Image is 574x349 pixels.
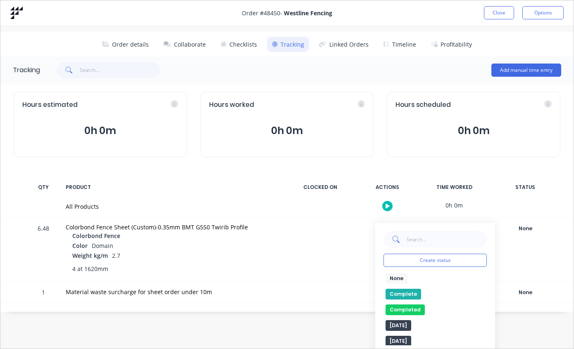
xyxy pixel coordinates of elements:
div: Tracking [13,65,40,75]
button: Tracking [267,37,309,52]
img: Factory [10,7,23,19]
button: None [495,223,555,234]
div: QTY [31,179,56,196]
div: Material waste surcharge for sheet order under 10m [66,288,279,296]
input: Search... [80,62,160,78]
div: ACTIONS [356,179,418,196]
button: Options [522,6,564,19]
button: Complete [386,289,421,299]
span: Domain [92,242,113,250]
button: Order details [97,37,154,52]
span: 2.7 [112,252,120,259]
input: Search... [406,231,487,248]
span: Color [72,241,88,250]
button: Add manual time entry [491,64,561,77]
div: 6.48 [31,219,56,281]
div: 0h 0m [423,196,485,215]
div: 0h 0m [423,218,485,236]
button: Completed [386,304,425,315]
span: Order # 48450 - [242,9,332,17]
span: Hours scheduled [395,100,451,110]
span: 4 at 1620mm [72,264,108,273]
div: None [495,287,555,298]
button: 0h 0m [209,123,365,139]
button: Linked Orders [314,37,374,52]
div: CLOCKED ON [289,179,351,196]
button: Create status [383,254,487,267]
button: [DATE] [386,336,411,347]
span: Hours worked [209,100,254,110]
span: Hours estimated [22,100,78,110]
div: TIME WORKED [423,179,485,196]
button: 0h 0m [395,123,552,139]
div: 1 [31,283,56,303]
button: Profitability [426,37,477,52]
div: PRODUCT [61,179,284,196]
button: Close [484,6,514,19]
button: None [495,287,555,298]
div: STATUS [490,179,560,196]
button: None [386,273,407,284]
button: [DATE] [386,320,411,331]
span: Weight kg/m [72,251,108,260]
div: None [495,223,555,234]
div: Colorbond Fence Sheet (Custom)-0.35mm BMT G550 Twirib Profile [66,223,279,231]
button: 0h 0m [22,123,179,139]
span: Colorbond Fence [72,231,120,240]
div: All Products [66,202,279,211]
strong: Westline Fencing [284,9,332,17]
button: Timeline [379,37,421,52]
button: Checklists [216,37,262,52]
button: Collaborate [159,37,211,52]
